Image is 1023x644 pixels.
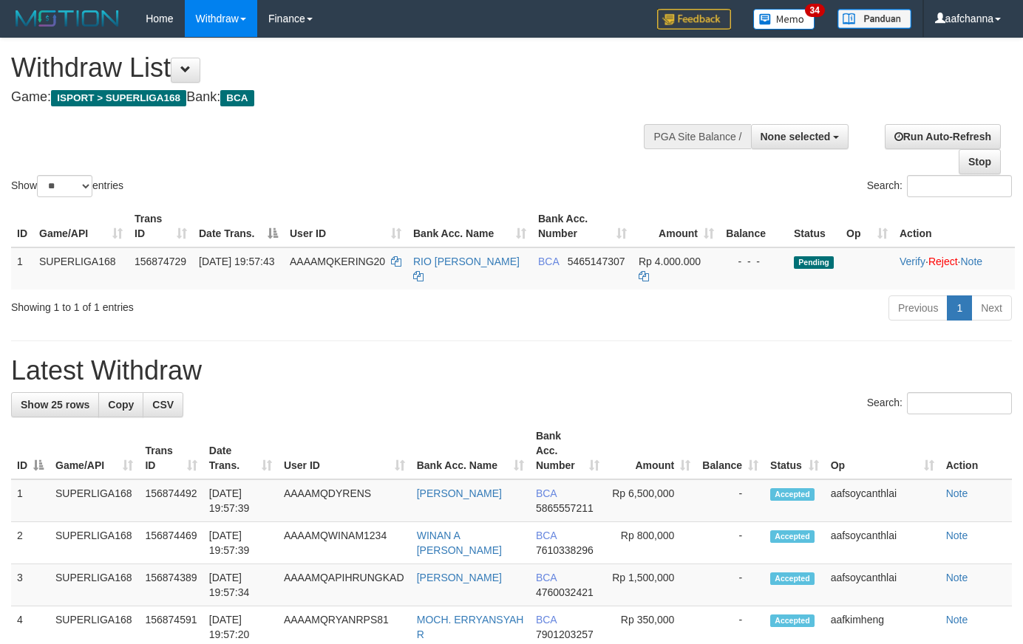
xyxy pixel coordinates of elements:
span: Copy 7610338296 to clipboard [536,544,594,556]
img: Feedback.jpg [657,9,731,30]
th: Status [788,205,840,247]
a: CSV [143,392,183,417]
td: SUPERLIGA168 [50,522,139,564]
td: Rp 800,000 [605,522,697,564]
a: WINAN A [PERSON_NAME] [417,530,502,556]
th: Bank Acc. Number: activate to sort column ascending [532,205,633,247]
label: Show entries [11,175,123,197]
th: Bank Acc. Name: activate to sort column ascending [407,205,532,247]
th: Date Trans.: activate to sort column ascending [203,422,278,479]
span: Copy 4760032421 to clipboard [536,586,594,598]
a: [PERSON_NAME] [417,487,502,499]
a: Next [971,295,1012,321]
span: Accepted [770,488,815,501]
td: 3 [11,564,50,606]
td: · · [894,247,1015,290]
a: Copy [98,392,143,417]
td: AAAAMQWINAM1234 [278,522,411,564]
td: 156874469 [139,522,203,564]
span: Copy 5465147307 to clipboard [568,256,625,267]
a: Show 25 rows [11,392,99,417]
td: 1 [11,247,33,290]
a: Reject [928,256,958,267]
a: Note [946,614,968,626]
a: RIO [PERSON_NAME] [413,256,520,267]
h1: Withdraw List [11,53,667,83]
span: BCA [536,487,557,499]
th: Balance: activate to sort column ascending [696,422,764,479]
td: aafsoycanthlai [825,522,940,564]
img: Button%20Memo.svg [753,9,815,30]
a: 1 [947,295,972,321]
span: BCA [536,614,557,626]
span: BCA [536,572,557,583]
label: Search: [867,175,1012,197]
th: Amount: activate to sort column ascending [605,422,697,479]
th: Action [894,205,1015,247]
th: Amount: activate to sort column ascending [633,205,720,247]
td: [DATE] 19:57:39 [203,522,278,564]
span: Accepted [770,572,815,585]
span: Accepted [770,614,815,627]
span: Show 25 rows [21,399,89,411]
td: - [696,522,764,564]
td: Rp 1,500,000 [605,564,697,606]
td: 156874492 [139,479,203,522]
td: AAAAMQDYRENS [278,479,411,522]
a: Note [946,530,968,541]
select: Showentries [37,175,92,197]
a: [PERSON_NAME] [417,572,502,583]
td: 2 [11,522,50,564]
th: Date Trans.: activate to sort column descending [193,205,284,247]
td: [DATE] 19:57:39 [203,479,278,522]
span: BCA [220,90,254,106]
th: Op: activate to sort column ascending [825,422,940,479]
td: 1 [11,479,50,522]
span: ISPORT > SUPERLIGA168 [51,90,186,106]
span: BCA [538,256,559,267]
th: Game/API: activate to sort column ascending [33,205,129,247]
td: AAAAMQAPIHRUNGKAD [278,564,411,606]
th: Bank Acc. Name: activate to sort column ascending [411,422,530,479]
a: Previous [888,295,948,321]
td: - [696,564,764,606]
th: User ID: activate to sort column ascending [284,205,407,247]
td: SUPERLIGA168 [33,247,129,290]
label: Search: [867,392,1012,414]
a: Note [960,256,982,267]
a: Note [946,487,968,499]
input: Search: [907,392,1012,414]
th: Trans ID: activate to sort column ascending [129,205,193,247]
a: Note [946,572,968,583]
th: ID: activate to sort column descending [11,422,50,479]
th: Status: activate to sort column ascending [764,422,825,479]
div: Showing 1 to 1 of 1 entries [11,294,415,315]
div: PGA Site Balance / [644,124,750,149]
th: User ID: activate to sort column ascending [278,422,411,479]
span: Accepted [770,530,815,543]
span: Rp 4.000.000 [639,256,701,267]
td: SUPERLIGA168 [50,479,139,522]
td: aafsoycanthlai [825,479,940,522]
a: Run Auto-Refresh [885,124,1001,149]
span: CSV [152,399,174,411]
span: Copy 5865557211 to clipboard [536,502,594,514]
span: Copy 7901203257 to clipboard [536,628,594,640]
td: aafsoycanthlai [825,564,940,606]
td: 156874389 [139,564,203,606]
td: SUPERLIGA168 [50,564,139,606]
th: ID [11,205,33,247]
span: [DATE] 19:57:43 [199,256,274,267]
div: - - - [726,254,782,269]
span: 156874729 [135,256,186,267]
th: Game/API: activate to sort column ascending [50,422,139,479]
img: MOTION_logo.png [11,7,123,30]
td: - [696,479,764,522]
h4: Game: Bank: [11,90,667,105]
button: None selected [751,124,849,149]
input: Search: [907,175,1012,197]
span: Pending [794,256,834,269]
th: Balance [720,205,788,247]
td: [DATE] 19:57:34 [203,564,278,606]
th: Trans ID: activate to sort column ascending [139,422,203,479]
